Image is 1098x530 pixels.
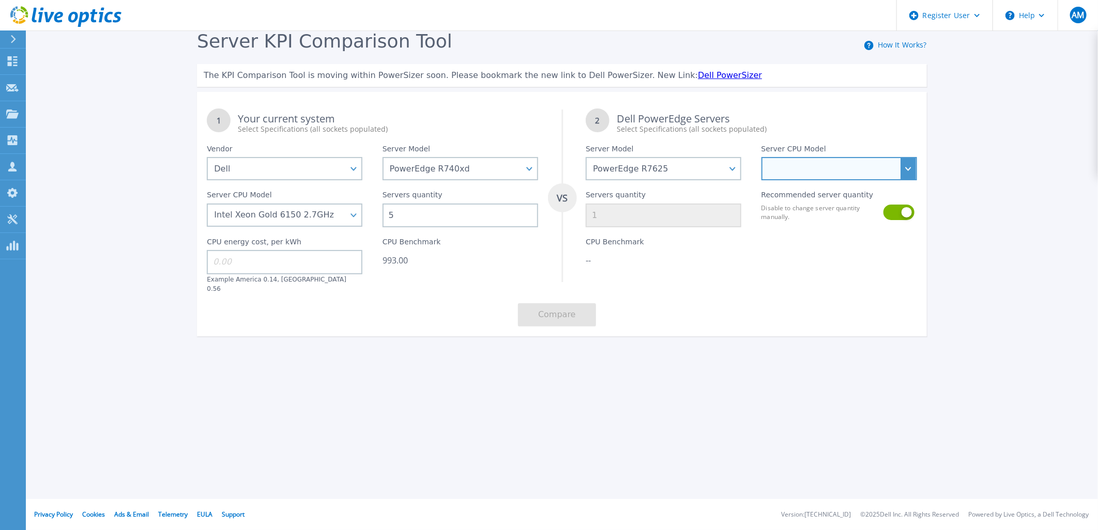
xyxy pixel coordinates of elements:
label: Vendor [207,145,232,157]
label: Servers quantity [383,191,443,203]
a: How It Works? [878,40,927,50]
label: Server CPU Model [761,145,826,157]
a: Cookies [82,510,105,519]
li: © 2025 Dell Inc. All Rights Reserved [860,511,959,518]
li: Powered by Live Optics, a Dell Technology [968,511,1089,518]
div: -- [586,255,741,266]
label: CPU Benchmark [586,238,644,250]
label: Servers quantity [586,191,646,203]
label: Server CPU Model [207,191,271,203]
span: AM [1072,11,1084,19]
tspan: VS [556,192,568,204]
tspan: 1 [217,115,221,126]
a: Privacy Policy [34,510,73,519]
div: Select Specifications (all sockets populated) [238,124,538,134]
label: Example America 0.14, [GEOGRAPHIC_DATA] 0.56 [207,276,346,292]
a: Dell PowerSizer [698,70,762,80]
label: CPU energy cost, per kWh [207,238,301,250]
tspan: 2 [596,115,600,126]
a: Telemetry [158,510,188,519]
li: Version: [TECHNICAL_ID] [781,511,851,518]
div: Select Specifications (all sockets populated) [617,124,917,134]
div: 993.00 [383,255,538,266]
input: 0.00 [207,250,362,274]
button: Compare [518,303,596,326]
label: Server Model [586,145,633,157]
label: Disable to change server quantity manually. [761,204,877,221]
a: Support [222,510,245,519]
label: CPU Benchmark [383,238,441,250]
a: EULA [197,510,212,519]
span: The KPI Comparison Tool is moving within PowerSizer soon. Please bookmark the new link to Dell Po... [204,70,698,80]
label: Recommended server quantity [761,191,874,203]
span: Server KPI Comparison Tool [197,30,452,52]
div: Dell PowerEdge Servers [617,114,917,134]
div: Your current system [238,114,538,134]
a: Ads & Email [114,510,149,519]
label: Server Model [383,145,430,157]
